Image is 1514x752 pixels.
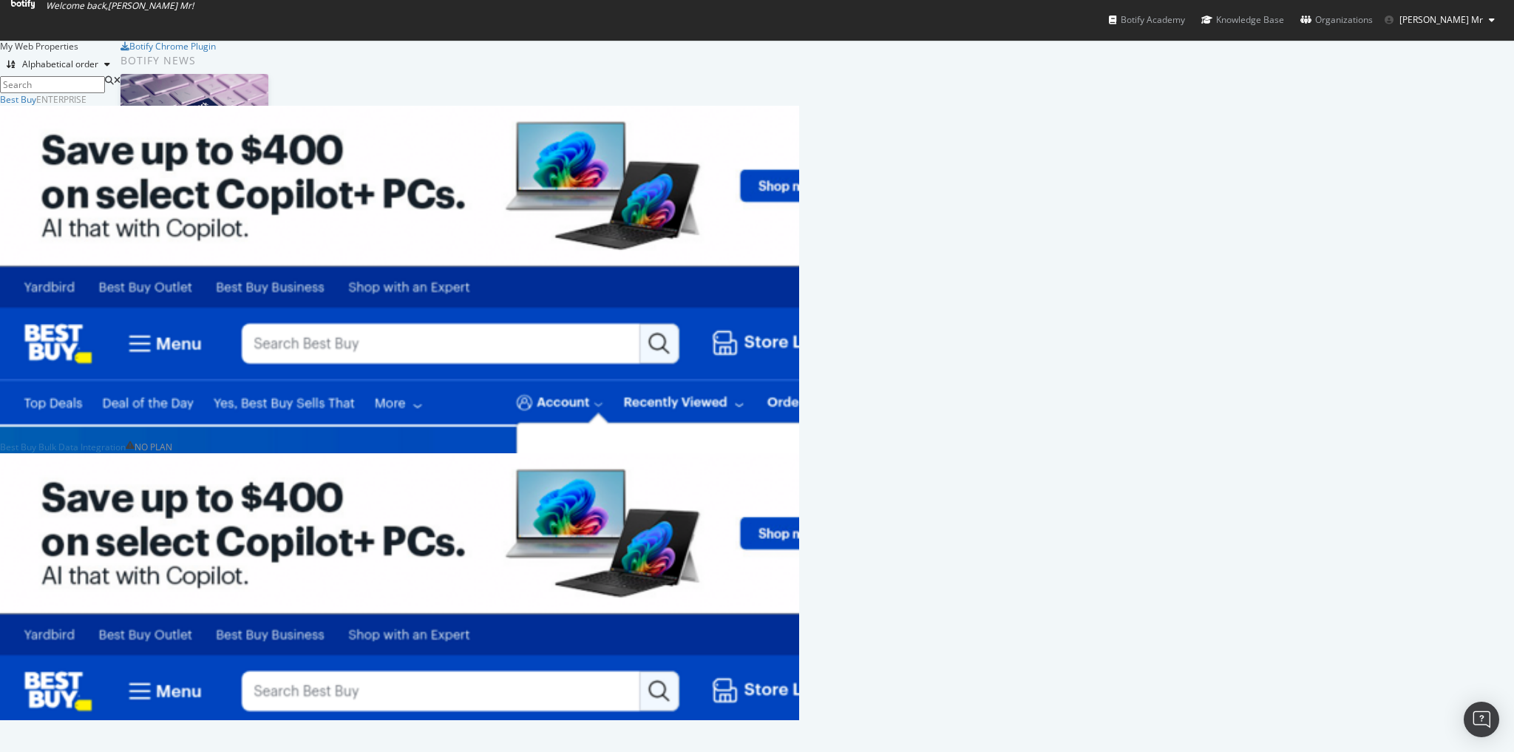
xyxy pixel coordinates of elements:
[1373,8,1507,32] button: [PERSON_NAME] Mr
[22,60,98,69] div: Alphabetical order
[120,40,216,52] a: Botify Chrome Plugin
[1399,13,1483,26] span: Rob Mr
[129,40,216,52] div: Botify Chrome Plugin
[135,441,172,453] div: No Plan
[120,52,433,69] div: Botify news
[1201,13,1284,27] div: Knowledge Base
[1109,13,1185,27] div: Botify Academy
[36,93,86,106] div: Enterprise
[120,74,268,152] img: Prepare for Black Friday 2025 by Prioritizing AI Search Visibility
[1300,13,1373,27] div: Organizations
[1464,702,1499,737] div: Open Intercom Messenger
